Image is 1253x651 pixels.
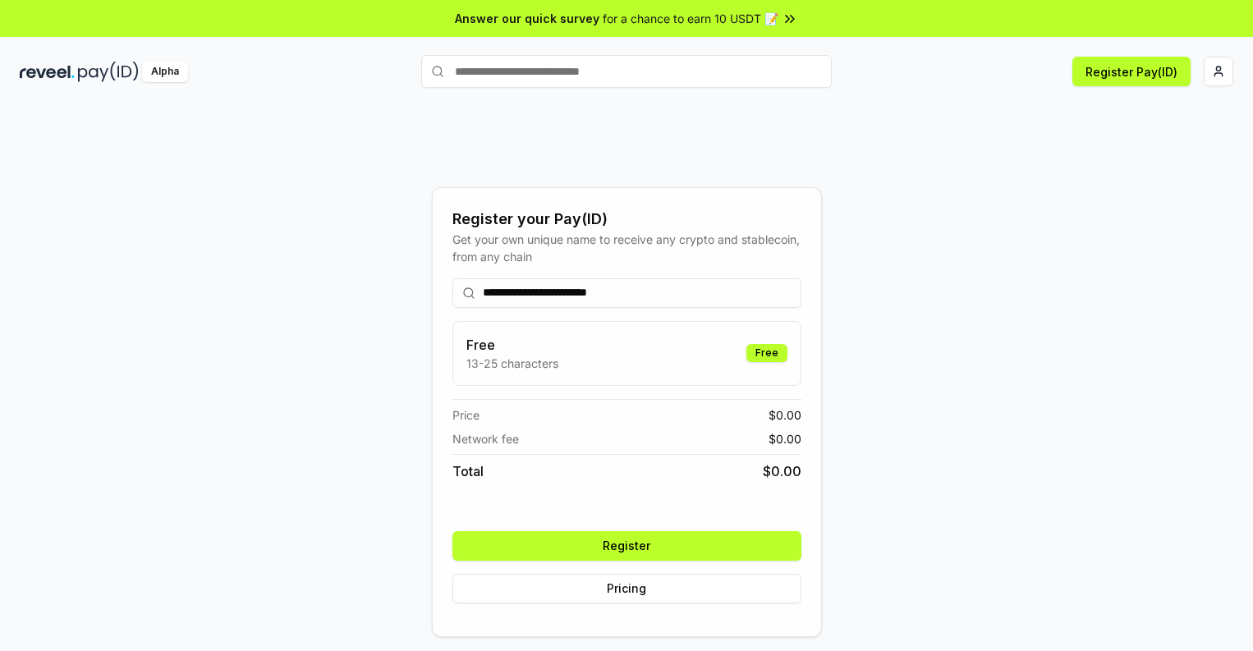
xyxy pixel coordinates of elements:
[763,461,801,481] span: $ 0.00
[452,208,801,231] div: Register your Pay(ID)
[769,406,801,424] span: $ 0.00
[452,231,801,265] div: Get your own unique name to receive any crypto and stablecoin, from any chain
[78,62,139,82] img: pay_id
[452,531,801,561] button: Register
[452,574,801,603] button: Pricing
[452,430,519,447] span: Network fee
[1072,57,1191,86] button: Register Pay(ID)
[746,344,787,362] div: Free
[452,461,484,481] span: Total
[452,406,480,424] span: Price
[20,62,75,82] img: reveel_dark
[466,335,558,355] h3: Free
[142,62,188,82] div: Alpha
[603,10,778,27] span: for a chance to earn 10 USDT 📝
[466,355,558,372] p: 13-25 characters
[769,430,801,447] span: $ 0.00
[455,10,599,27] span: Answer our quick survey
